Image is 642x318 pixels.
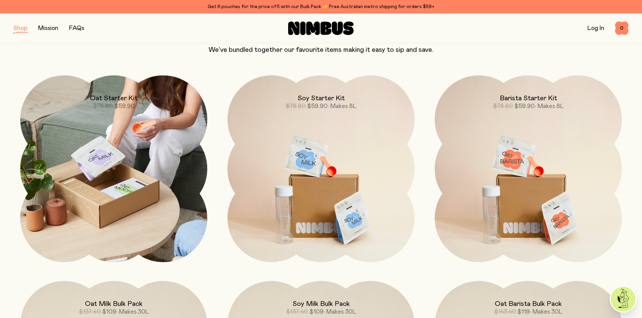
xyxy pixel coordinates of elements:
h2: Oat Milk Bulk Pack [85,300,143,308]
a: Soy Starter Kit$76.80$59.90• Makes 8L [227,75,415,262]
span: $137.40 [286,309,308,315]
h2: Oat Starter Kit [90,94,137,102]
span: $143.40 [494,309,516,315]
span: $59.90 [514,103,535,109]
span: • Makes 8L [328,103,357,109]
button: 0 [615,22,629,35]
a: Mission [38,25,58,31]
span: • Makes 30L [530,309,562,315]
div: Get 6 pouches for the price of 5 with our Bulk Pack ✨ Free Australian metro shipping for orders $59+ [13,3,629,11]
span: $137.40 [79,309,101,315]
span: $76.80 [286,103,306,109]
a: Barista Starter Kit$78.80$59.90• Makes 8L [435,75,622,262]
h2: Soy Milk Bulk Pack [293,300,350,308]
h2: Barista Starter Kit [500,94,557,102]
img: agent [611,287,636,312]
span: $119 [517,309,530,315]
p: We’ve bundled together our favourite items making it easy to sip and save. [13,46,629,54]
span: $109 [309,309,324,315]
span: $109 [102,309,116,315]
a: FAQs [69,25,84,31]
span: $59.90 [307,103,328,109]
span: $78.80 [93,103,113,109]
h2: Soy Starter Kit [298,94,345,102]
span: $78.80 [493,103,513,109]
a: Oat Starter Kit$78.80$59.90 [20,75,207,262]
span: • Makes 30L [116,309,149,315]
span: • Makes 8L [535,103,564,109]
span: • Makes 30L [324,309,356,315]
h2: Oat Barista Bulk Pack [495,300,562,308]
a: Log In [587,25,604,31]
span: $59.90 [114,103,135,109]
